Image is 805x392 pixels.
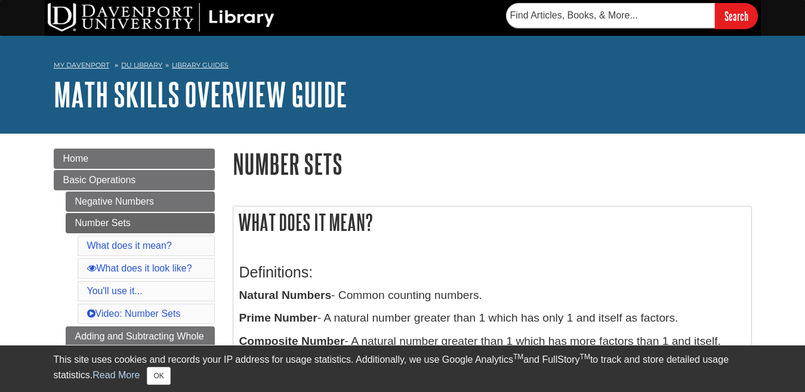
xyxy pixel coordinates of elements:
div: This site uses cookies and records your IP address for usage statistics. Additionally, we use Goo... [54,353,752,385]
h2: What does it mean? [233,206,751,238]
a: You'll use it... [87,286,143,296]
a: Number Sets [66,213,215,233]
b: Prime Number [239,311,317,324]
a: Negative Numbers [66,192,215,212]
a: Basic Operations [54,170,215,190]
form: Searches DU Library's articles, books, and more [506,3,758,29]
nav: breadcrumb [54,57,752,76]
span: Home [63,153,89,163]
input: Find Articles, Books, & More... [506,3,715,28]
sup: TM [513,353,523,361]
a: My Davenport [54,60,109,70]
sup: TM [580,353,590,361]
a: What does it mean? [87,240,172,251]
p: - Common counting numbers. [239,287,745,304]
b: Composite Number [239,335,345,347]
a: Video: Number Sets [87,308,181,319]
a: Library Guides [172,61,229,69]
h3: Definitions: [239,264,745,281]
a: Home [54,149,215,169]
p: - A natural number greater than 1 which has more factors than 1 and itself. [239,333,745,350]
b: Natural Numbers [239,289,332,301]
button: Close [147,367,170,385]
h1: Number Sets [233,149,752,179]
a: Math Skills Overview Guide [54,76,347,113]
img: DU Library [48,3,274,32]
a: Adding and Subtracting Whole Numbers [66,326,215,361]
a: What does it look like? [87,263,192,273]
a: Read More [92,370,140,380]
p: - A natural number greater than 1 which has only 1 and itself as factors. [239,310,745,327]
a: DU Library [121,61,162,69]
input: Search [715,3,758,29]
span: Basic Operations [63,175,136,185]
